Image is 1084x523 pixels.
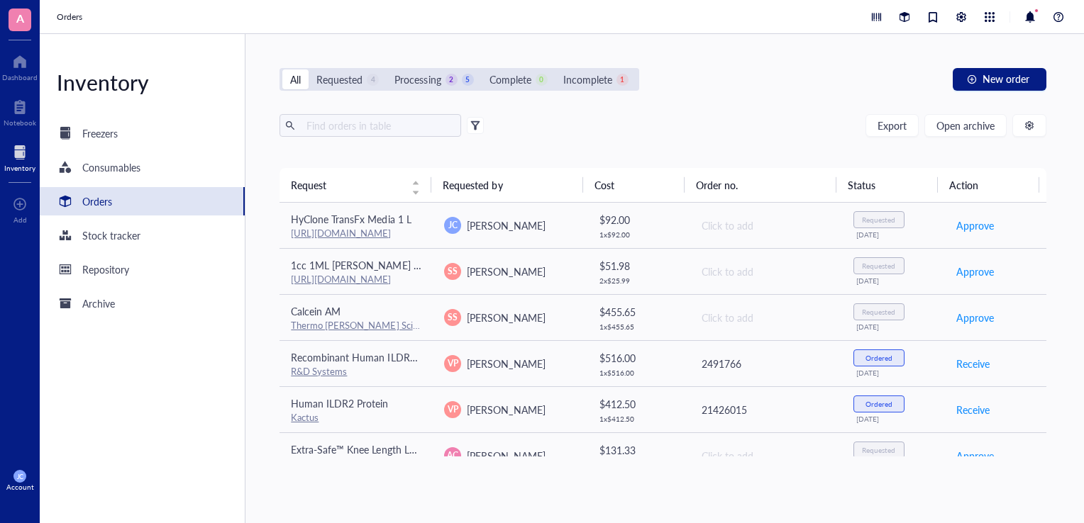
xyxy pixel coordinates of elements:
[956,306,995,329] button: Approve
[956,352,990,375] button: Receive
[40,153,245,181] a: Consumables
[301,115,455,136] input: Find orders in table
[291,364,347,378] a: R&D Systems
[2,73,38,81] div: Dashboard
[856,369,933,377] div: [DATE]
[82,296,115,311] div: Archive
[40,119,245,147] a: Freezers
[862,215,895,224] div: Requested
[599,350,677,366] div: $ 516.00
[40,68,245,96] div: Inventory
[490,72,531,87] div: Complete
[856,415,933,423] div: [DATE]
[4,141,35,172] a: Inventory
[291,212,411,226] span: HyClone TransFx Media 1 L
[702,356,831,371] div: 2491766
[856,230,933,239] div: [DATE]
[16,473,23,480] span: JC
[467,449,545,463] span: [PERSON_NAME]
[40,221,245,249] a: Stock tracker
[956,402,990,417] span: Receive
[563,72,612,87] div: Incomplete
[447,449,458,462] span: AC
[291,350,518,364] span: Recombinant Human ILDR1 Fc Chimera Protein, CF
[599,415,677,423] div: 1 x $ 412.50
[291,258,841,272] span: 1cc 1ML [PERSON_NAME] with 27G 1/2 needl Individual Packaging Disposable Industrial, laboratory, ...
[13,215,27,224] div: Add
[616,74,629,86] div: 1
[856,276,933,285] div: [DATE]
[291,318,438,332] a: Thermo [PERSON_NAME] Scientific
[4,118,36,127] div: Notebook
[4,96,36,127] a: Notebook
[956,260,995,283] button: Approve
[448,357,458,370] span: VP
[599,230,677,239] div: 1 x $ 92.00
[290,72,301,87] div: All
[467,310,545,325] span: [PERSON_NAME]
[467,218,545,232] span: [PERSON_NAME]
[291,177,403,193] span: Request
[936,120,995,131] span: Open archive
[702,310,831,325] div: Click to add
[446,74,458,86] div: 2
[291,410,319,424] a: Kactus
[583,168,685,202] th: Cost
[467,403,545,417] span: [PERSON_NAME]
[448,311,458,324] span: SS
[702,218,831,233] div: Click to add
[865,354,892,362] div: Ordered
[280,68,638,91] div: segmented control
[536,74,548,86] div: 0
[40,289,245,317] a: Archive
[956,398,990,421] button: Receive
[40,187,245,215] a: Orders
[956,444,995,467] button: Approve
[6,483,34,491] div: Account
[291,272,391,286] a: [URL][DOMAIN_NAME]
[599,369,677,377] div: 1 x $ 516.00
[82,125,118,141] div: Freezers
[689,203,842,249] td: Click to add
[862,261,895,270] div: Requested
[689,294,842,340] td: Click to add
[82,227,140,243] div: Stock tracker
[983,73,1029,84] span: New order
[431,168,583,202] th: Requested by
[462,74,474,86] div: 5
[689,340,842,386] td: 2491766
[924,114,1007,137] button: Open archive
[40,255,245,283] a: Repository
[599,258,677,274] div: $ 51.98
[956,214,995,237] button: Approve
[702,264,831,279] div: Click to add
[862,308,895,316] div: Requested
[938,168,1039,202] th: Action
[599,442,677,458] div: $ 131.33
[956,310,994,325] span: Approve
[467,264,545,279] span: [PERSON_NAME]
[685,168,836,202] th: Order no.
[467,356,545,371] span: [PERSON_NAME]
[862,446,895,454] div: Requested
[836,168,938,202] th: Status
[367,74,379,86] div: 4
[599,276,677,285] div: 2 x $ 25.99
[878,120,907,131] span: Export
[291,304,341,318] span: Calcein AM
[953,68,1046,91] button: New order
[82,261,129,277] div: Repository
[702,448,831,463] div: Click to add
[448,265,458,278] span: SS
[280,168,431,202] th: Request
[394,72,441,87] div: Processing
[82,159,140,175] div: Consumables
[865,400,892,408] div: Ordered
[448,403,458,416] span: VP
[291,442,510,456] span: Extra-Safe™ Knee Length Labcoats with 3 Pockets
[956,356,990,371] span: Receive
[4,164,35,172] div: Inventory
[689,248,842,294] td: Click to add
[599,212,677,227] div: $ 92.00
[956,218,994,233] span: Approve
